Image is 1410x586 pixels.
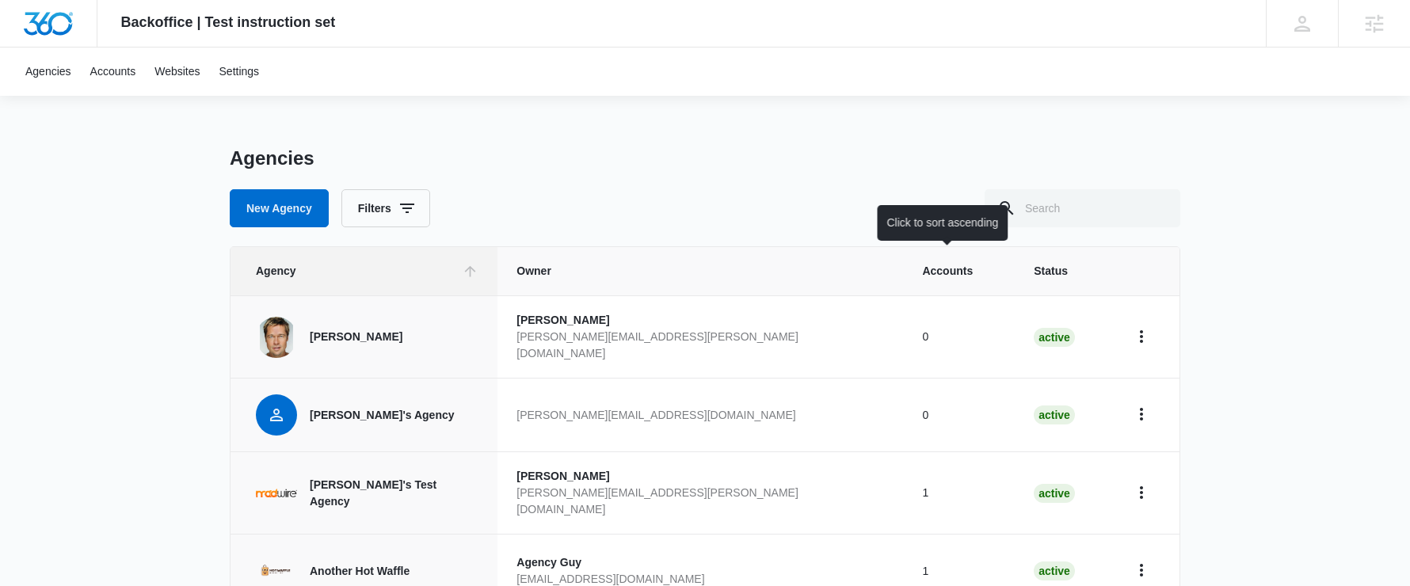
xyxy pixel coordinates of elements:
[985,189,1180,227] input: Search
[256,317,478,358] a: [PERSON_NAME]
[310,477,478,510] p: [PERSON_NAME]'s Test Agency
[1034,263,1068,280] span: Status
[121,14,336,31] span: Backoffice | Test instruction set
[310,407,455,424] p: [PERSON_NAME]'s Agency
[145,48,209,96] a: Websites
[310,329,402,345] p: [PERSON_NAME]
[256,473,478,514] a: [PERSON_NAME]'s Test Agency
[516,554,884,571] p: Agency Guy
[903,378,1015,451] td: 0
[1034,484,1075,503] div: active
[256,263,455,280] span: Agency
[903,295,1015,378] td: 0
[1034,405,1075,424] div: active
[256,394,478,436] a: [PERSON_NAME]'s Agency
[230,146,314,170] h1: Agencies
[878,205,1008,241] div: Click to sort ascending
[516,312,884,329] p: [PERSON_NAME]
[1129,480,1154,505] button: Home
[1034,328,1075,347] div: active
[230,189,329,227] a: New Agency
[922,263,973,280] span: Accounts
[516,263,884,280] span: Owner
[16,48,81,96] a: Agencies
[1034,561,1075,580] div: active
[516,485,884,518] p: [PERSON_NAME][EMAIL_ADDRESS][PERSON_NAME][DOMAIN_NAME]
[310,563,410,580] p: Another Hot Waffle
[516,329,884,362] p: [PERSON_NAME][EMAIL_ADDRESS][PERSON_NAME][DOMAIN_NAME]
[1129,324,1154,349] button: Home
[1129,557,1154,583] button: Home
[516,468,884,485] p: [PERSON_NAME]
[516,407,884,424] p: [PERSON_NAME][EMAIL_ADDRESS][DOMAIN_NAME]
[210,48,269,96] a: Settings
[341,189,430,227] button: Filters
[81,48,146,96] a: Accounts
[1129,401,1154,427] button: Home
[903,451,1015,534] td: 1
